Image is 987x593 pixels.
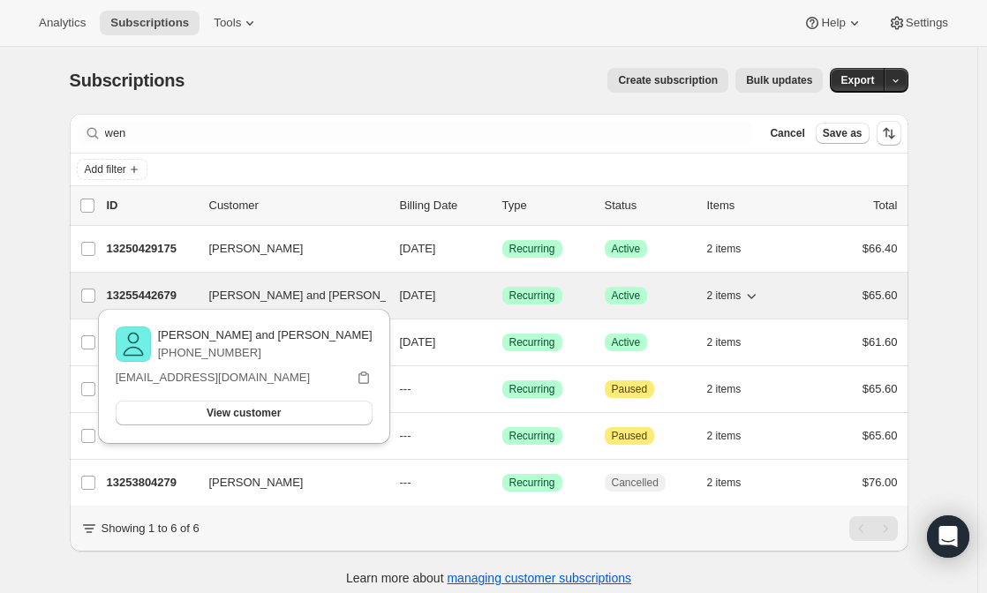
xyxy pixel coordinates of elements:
[158,344,373,362] p: [PHONE_NUMBER]
[877,121,901,146] button: Sort the results
[707,335,742,349] span: 2 items
[878,11,959,35] button: Settings
[116,401,373,425] button: View customer
[502,197,591,214] div: Type
[214,16,241,30] span: Tools
[70,71,185,90] span: Subscriptions
[447,571,631,585] a: managing customer subscriptions
[605,197,693,214] p: Status
[116,369,310,387] p: [EMAIL_ADDRESS][DOMAIN_NAME]
[707,236,761,261] button: 2 items
[346,569,631,587] p: Learn more about
[107,283,898,308] div: 13255442679[PERSON_NAME] and [PERSON_NAME][DATE]SuccessRecurringSuccessActive2 items$65.60
[39,16,86,30] span: Analytics
[707,476,742,490] span: 2 items
[735,68,823,93] button: Bulk updates
[849,516,898,541] nav: Pagination
[793,11,873,35] button: Help
[199,281,375,310] button: [PERSON_NAME] and [PERSON_NAME]
[77,159,147,180] button: Add filter
[207,406,281,420] span: View customer
[107,377,898,402] div: 13264290039[PERSON_NAME]---SuccessRecurringAttentionPaused2 items$65.60
[199,235,375,263] button: [PERSON_NAME]
[873,197,897,214] p: Total
[863,382,898,395] span: $65.60
[400,335,436,349] span: [DATE]
[707,377,761,402] button: 2 items
[110,16,189,30] span: Subscriptions
[612,335,641,349] span: Active
[107,240,195,258] p: 13250429175
[107,330,898,355] div: 13260554487[PERSON_NAME][DATE]SuccessRecurringSuccessActive2 items$61.60
[707,382,742,396] span: 2 items
[209,197,386,214] p: Customer
[107,424,898,448] div: 13245350135[PERSON_NAME]---SuccessRecurringAttentionPaused2 items$65.60
[863,476,898,489] span: $76.00
[618,73,718,87] span: Create subscription
[707,470,761,495] button: 2 items
[770,126,804,140] span: Cancel
[707,429,742,443] span: 2 items
[707,424,761,448] button: 2 items
[107,236,898,261] div: 13250429175[PERSON_NAME][DATE]SuccessRecurringSuccessActive2 items$66.40
[509,429,555,443] span: Recurring
[863,242,898,255] span: $66.40
[763,123,811,144] button: Cancel
[107,197,898,214] div: IDCustomerBilling DateTypeStatusItemsTotal
[85,162,126,176] span: Add filter
[509,335,555,349] span: Recurring
[203,11,269,35] button: Tools
[612,289,641,303] span: Active
[158,327,373,344] p: [PERSON_NAME] and [PERSON_NAME]
[400,429,411,442] span: ---
[28,11,96,35] button: Analytics
[816,123,870,144] button: Save as
[612,476,659,490] span: Cancelled
[509,382,555,396] span: Recurring
[863,429,898,442] span: $65.60
[612,242,641,256] span: Active
[509,476,555,490] span: Recurring
[400,242,436,255] span: [DATE]
[612,429,648,443] span: Paused
[830,68,885,93] button: Export
[400,382,411,395] span: ---
[746,73,812,87] span: Bulk updates
[707,283,761,308] button: 2 items
[107,197,195,214] p: ID
[927,515,969,558] div: Open Intercom Messenger
[209,240,304,258] span: [PERSON_NAME]
[840,73,874,87] span: Export
[102,520,200,537] p: Showing 1 to 6 of 6
[107,474,195,492] p: 13253804279
[100,11,200,35] button: Subscriptions
[107,470,898,495] div: 13253804279[PERSON_NAME]---SuccessRecurringCancelled2 items$76.00
[209,474,304,492] span: [PERSON_NAME]
[906,16,948,30] span: Settings
[400,289,436,302] span: [DATE]
[105,121,753,146] input: Filter subscribers
[107,287,195,304] p: 13255442679
[209,287,424,304] span: [PERSON_NAME] and [PERSON_NAME]
[509,289,555,303] span: Recurring
[509,242,555,256] span: Recurring
[707,330,761,355] button: 2 items
[707,289,742,303] span: 2 items
[823,126,863,140] span: Save as
[116,327,151,362] img: variant image
[607,68,728,93] button: Create subscription
[863,289,898,302] span: $65.60
[612,382,648,396] span: Paused
[199,469,375,497] button: [PERSON_NAME]
[821,16,845,30] span: Help
[863,335,898,349] span: $61.60
[400,476,411,489] span: ---
[400,197,488,214] p: Billing Date
[707,197,795,214] div: Items
[707,242,742,256] span: 2 items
